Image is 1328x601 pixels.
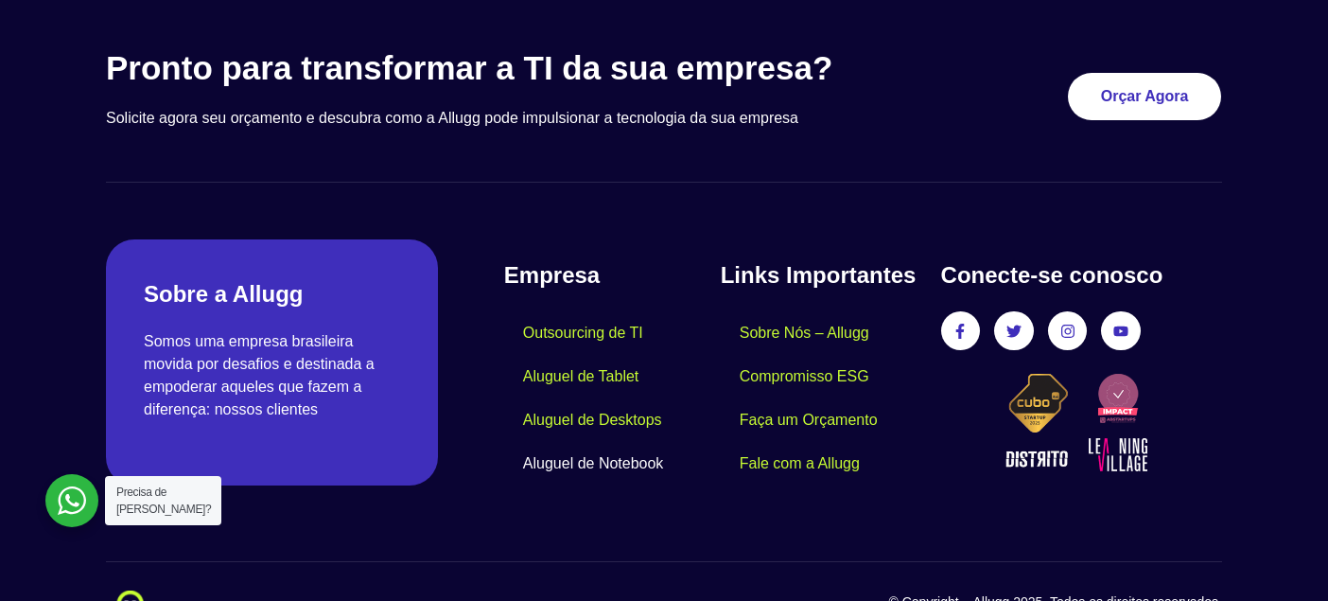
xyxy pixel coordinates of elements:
[504,355,657,398] a: Aluguel de Tablet
[721,398,897,442] a: Faça um Orçamento
[504,398,681,442] a: Aluguel de Desktops
[144,330,400,421] p: Somos uma empresa brasileira movida por desafios e destinada a empoderar aqueles que fazem a dife...
[987,359,1328,601] iframe: Chat Widget
[987,359,1328,601] div: Widget de chat
[504,311,721,486] nav: Menu
[721,258,922,292] h4: Links Importantes
[1101,89,1189,104] span: Orçar Agora
[106,48,920,88] h3: Pronto para transformar a TI da sua empresa?
[721,442,879,486] a: Fale com a Allugg
[144,277,400,311] h2: Sobre a Allugg
[504,258,721,292] h4: Empresa
[106,107,920,130] p: Solicite agora seu orçamento e descubra como a Allugg pode impulsionar a tecnologia da sua empresa
[116,486,211,516] span: Precisa de [PERSON_NAME]?
[721,311,888,355] a: Sobre Nós – Allugg
[721,355,888,398] a: Compromisso ESG
[1068,73,1222,120] a: Orçar Agora
[504,442,683,486] a: Aluguel de Notebook
[941,258,1222,292] h4: Conecte-se conosco
[721,311,922,486] nav: Menu
[504,311,662,355] a: Outsourcing de TI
